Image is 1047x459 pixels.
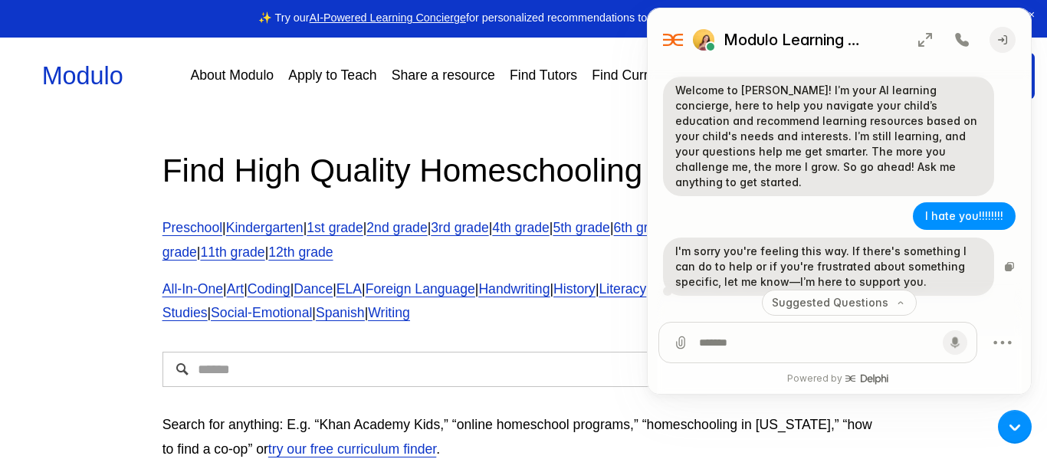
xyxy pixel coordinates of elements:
[366,220,427,235] a: 2nd grade
[310,11,466,24] a: AI-Powered Learning Concierge
[162,216,885,265] p: | | | | | | | | | | | | |
[45,21,222,42] a: Profile image for Modulo Learning ConciergeModulo Learning Concierge
[492,220,549,235] a: 4th grade
[277,200,356,215] p: I hate you!!!!!!!!
[200,244,264,260] a: 11th grade
[307,220,363,235] a: 1st grade
[248,281,290,297] a: Coding
[392,63,495,90] a: Share a resource
[211,305,312,320] a: Social-Emotional
[366,281,475,297] a: Foreign Language
[599,281,646,297] a: Literacy
[45,21,67,42] img: Profile image for Modulo Learning Concierge
[553,220,609,235] a: 5th grade
[227,281,245,297] a: Art
[162,149,885,192] h2: Find High Quality Homeschooling Programs
[162,277,885,326] p: | | | | | | | | | | | | | | | |
[510,63,577,90] a: Find Tutors
[368,305,410,320] a: Writing
[28,235,334,281] p: I'm sorry you're feeling this way. If there's something I can do to help or if you're frustrated ...
[553,281,596,297] a: History
[336,281,362,297] a: ELA
[76,21,222,42] h1: Modulo Learning Concierge
[162,281,223,297] a: All-In-One
[162,352,885,387] input: Search
[592,63,687,90] a: Find Curriculum
[114,281,269,307] button: Suggested Questions
[316,305,365,320] a: Spanish
[162,220,222,235] a: Preschool
[162,220,882,260] a: 10th grade
[28,74,334,182] p: Welcome to [PERSON_NAME]! I’m your AI learning concierge, here to help you navigate your child’s ...
[42,62,123,90] a: Modulo
[226,220,304,235] a: Kindergarten
[294,281,333,297] a: Dance
[268,441,436,457] a: try our free curriculum finder
[478,281,550,297] a: Handwriting
[614,220,671,235] a: 6th grade
[431,220,488,235] a: 3rd grade
[268,244,333,260] a: 12th grade
[190,63,274,90] a: About Modulo
[288,63,376,90] a: Apply to Teach
[139,364,243,376] p: Powered by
